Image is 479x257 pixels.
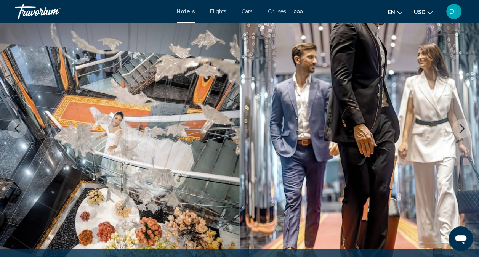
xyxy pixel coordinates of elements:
[15,4,169,19] a: Travorium
[388,6,402,18] button: Change language
[444,3,464,19] button: User Menu
[388,9,395,15] span: en
[294,5,303,18] button: Extra navigation items
[414,6,433,18] button: Change currency
[8,119,27,138] button: Previous image
[242,8,253,14] a: Cars
[449,226,473,251] iframe: Button to launch messaging window
[449,8,459,15] span: DH
[210,8,226,14] a: Flights
[268,8,286,14] a: Cruises
[414,9,425,15] span: USD
[452,119,471,138] button: Next image
[177,8,195,14] a: Hotels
